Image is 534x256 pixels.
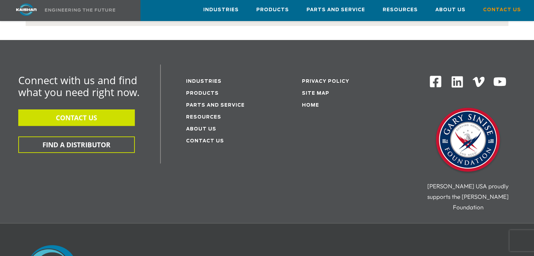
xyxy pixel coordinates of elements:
a: Site Map [302,91,329,96]
a: Parts and Service [306,0,365,19]
span: Industries [203,6,239,14]
a: Industries [186,79,222,84]
img: Youtube [493,75,507,89]
span: [PERSON_NAME] USA proudly supports the [PERSON_NAME] Foundation [427,182,509,211]
a: Industries [203,0,239,19]
span: About Us [435,6,466,14]
img: Linkedin [450,75,464,89]
a: Home [302,103,319,108]
span: Resources [383,6,418,14]
a: About Us [435,0,466,19]
span: Parts and Service [306,6,365,14]
img: Engineering the future [45,8,115,12]
img: Gary Sinise Foundation [433,106,503,176]
span: Products [256,6,289,14]
span: Contact Us [483,6,521,14]
a: Resources [186,115,221,120]
a: Contact Us [483,0,521,19]
img: Facebook [429,75,442,88]
button: FIND A DISTRIBUTOR [18,136,135,153]
a: Products [186,91,219,96]
span: Connect with us and find what you need right now. [18,73,140,99]
a: Products [256,0,289,19]
button: CONTACT US [18,109,135,126]
a: Resources [383,0,418,19]
a: Privacy Policy [302,79,349,84]
a: About Us [186,127,216,132]
a: Contact Us [186,139,224,143]
a: Parts and service [186,103,245,108]
img: Vimeo [473,77,484,87]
